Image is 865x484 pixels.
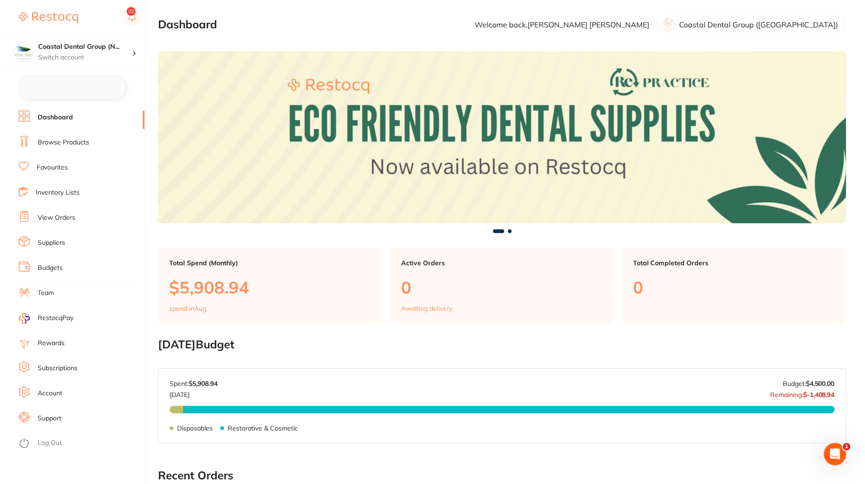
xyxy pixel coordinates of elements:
img: Coastal Dental Group (Newcastle) [14,43,33,61]
span: RestocqPay [38,314,73,323]
a: Subscriptions [38,364,78,373]
p: Awaiting delivery [401,305,452,312]
h2: [DATE] Budget [158,338,846,351]
span: 1 [843,443,851,451]
p: Spent: [170,380,218,387]
p: Total Completed Orders [633,259,835,267]
strong: $4,500.00 [806,379,835,388]
a: Browse Products [38,138,89,147]
a: Inventory Lists [36,188,79,197]
a: View Orders [38,213,75,222]
a: Total Completed Orders0 [622,248,846,323]
strong: $-1,408.94 [803,391,835,399]
p: Total Spend (Monthly) [169,259,371,267]
a: Log Out [38,438,62,448]
a: Support [38,414,61,423]
a: Budgets [38,263,63,273]
p: Remaining: [770,387,835,399]
p: Restorative & Cosmetic [228,425,298,432]
a: Total Spend (Monthly)$5,908.94spend inAug [158,248,383,323]
p: Active Orders [401,259,603,267]
strong: $5,908.94 [189,379,218,388]
a: Rewards [38,339,65,348]
p: [DATE] [170,387,218,399]
a: Account [38,389,62,398]
h2: Dashboard [158,18,217,31]
h2: Recent Orders [158,469,846,482]
img: Dashboard [158,51,846,223]
h4: Coastal Dental Group (Newcastle) [38,42,132,52]
a: Active Orders0Awaiting delivery [390,248,614,323]
img: Restocq Logo [19,12,78,23]
p: spend in Aug [169,305,206,312]
a: RestocqPay [19,313,73,324]
button: Log Out [19,436,142,451]
img: RestocqPay [19,313,30,324]
a: Team [38,288,54,298]
a: Restocq Logo [19,7,78,28]
p: Switch account [38,53,132,62]
p: Welcome back, [PERSON_NAME] [PERSON_NAME] [475,20,649,29]
a: Favourites [37,163,68,172]
p: 0 [401,278,603,297]
p: Coastal Dental Group ([GEOGRAPHIC_DATA]) [680,20,839,29]
iframe: Intercom live chat [824,443,846,465]
a: Dashboard [38,113,73,122]
p: $5,908.94 [169,278,371,297]
p: Budget: [783,380,835,387]
p: Disposables [177,425,213,432]
a: Suppliers [38,238,65,248]
p: 0 [633,278,835,297]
